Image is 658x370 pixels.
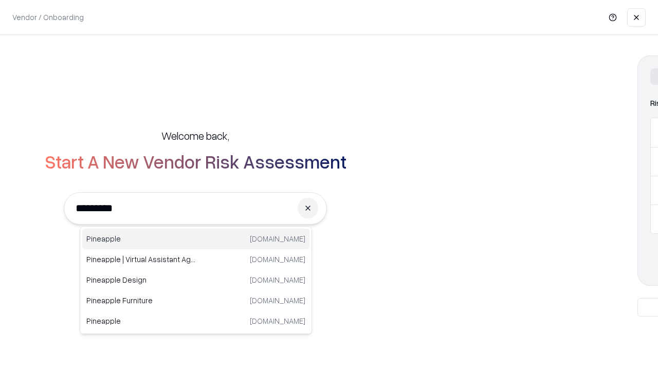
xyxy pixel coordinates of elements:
p: [DOMAIN_NAME] [250,295,305,306]
p: [DOMAIN_NAME] [250,274,305,285]
p: [DOMAIN_NAME] [250,233,305,244]
p: Pineapple | Virtual Assistant Agency [86,254,196,265]
p: Pineapple Furniture [86,295,196,306]
p: Pineapple [86,316,196,326]
h5: Welcome back, [161,128,229,143]
p: Pineapple [86,233,196,244]
p: Vendor / Onboarding [12,12,84,23]
p: Pineapple Design [86,274,196,285]
p: [DOMAIN_NAME] [250,254,305,265]
p: [DOMAIN_NAME] [250,316,305,326]
h2: Start A New Vendor Risk Assessment [45,151,346,172]
div: Suggestions [80,226,312,334]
